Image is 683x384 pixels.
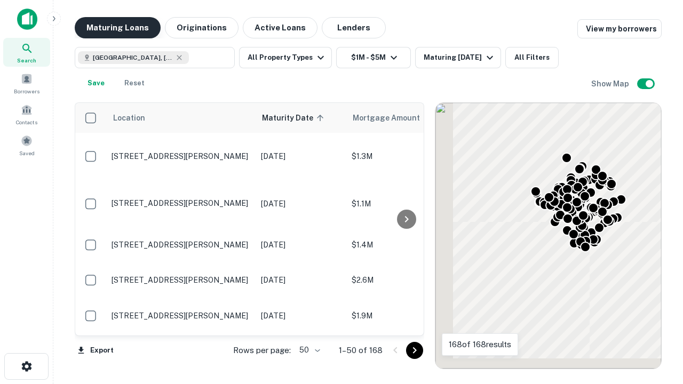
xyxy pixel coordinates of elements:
[117,73,152,94] button: Reset
[17,56,36,65] span: Search
[346,103,464,133] th: Mortgage Amount
[352,198,458,210] p: $1.1M
[352,239,458,251] p: $1.4M
[261,239,341,251] p: [DATE]
[261,198,341,210] p: [DATE]
[336,47,411,68] button: $1M - $5M
[239,47,332,68] button: All Property Types
[339,344,383,357] p: 1–50 of 168
[630,299,683,350] iframe: Chat Widget
[591,78,631,90] h6: Show Map
[79,73,113,94] button: Save your search to get updates of matches that match your search criteria.
[352,150,458,162] p: $1.3M
[322,17,386,38] button: Lenders
[261,310,341,322] p: [DATE]
[261,150,341,162] p: [DATE]
[112,240,250,250] p: [STREET_ADDRESS][PERSON_NAME]
[113,111,145,124] span: Location
[112,151,250,161] p: [STREET_ADDRESS][PERSON_NAME]
[243,17,317,38] button: Active Loans
[262,111,327,124] span: Maturity Date
[295,342,322,358] div: 50
[435,103,661,369] div: 0 0
[505,47,559,68] button: All Filters
[3,38,50,67] a: Search
[75,342,116,358] button: Export
[577,19,662,38] a: View my borrowers
[16,118,37,126] span: Contacts
[93,53,173,62] span: [GEOGRAPHIC_DATA], [GEOGRAPHIC_DATA], [GEOGRAPHIC_DATA]
[165,17,239,38] button: Originations
[3,131,50,159] a: Saved
[261,274,341,286] p: [DATE]
[3,69,50,98] a: Borrowers
[256,103,346,133] th: Maturity Date
[112,198,250,208] p: [STREET_ADDRESS][PERSON_NAME]
[106,103,256,133] th: Location
[75,17,161,38] button: Maturing Loans
[353,111,434,124] span: Mortgage Amount
[233,344,291,357] p: Rows per page:
[352,274,458,286] p: $2.6M
[449,338,511,351] p: 168 of 168 results
[112,311,250,321] p: [STREET_ADDRESS][PERSON_NAME]
[352,310,458,322] p: $1.9M
[14,87,39,95] span: Borrowers
[17,9,37,30] img: capitalize-icon.png
[3,100,50,129] a: Contacts
[415,47,501,68] button: Maturing [DATE]
[406,342,423,359] button: Go to next page
[19,149,35,157] span: Saved
[112,275,250,285] p: [STREET_ADDRESS][PERSON_NAME]
[424,51,496,64] div: Maturing [DATE]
